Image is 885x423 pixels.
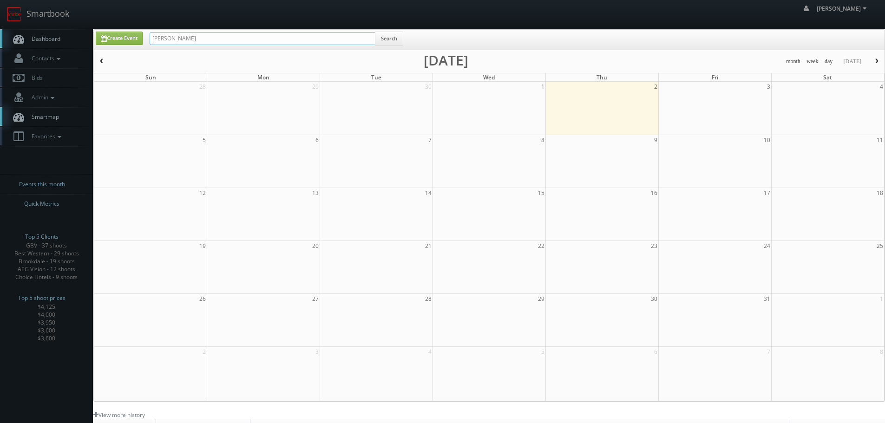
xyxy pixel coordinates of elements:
span: 23 [650,241,658,251]
span: 1 [540,82,545,91]
span: 17 [763,188,771,198]
span: 2 [653,82,658,91]
span: Wed [483,73,495,81]
span: 6 [653,347,658,357]
button: [DATE] [840,56,865,67]
span: Fri [712,73,718,81]
span: 4 [879,82,884,91]
a: Create Event [96,32,143,45]
span: 5 [540,347,545,357]
span: Contacts [27,54,63,62]
span: 1 [879,294,884,304]
span: 24 [763,241,771,251]
span: Top 5 shoot prices [18,293,66,303]
span: 3 [315,347,320,357]
span: 9 [653,135,658,145]
span: 28 [198,82,207,91]
button: month [783,56,804,67]
span: Dashboard [27,35,60,43]
span: Bids [27,74,43,82]
span: Sun [145,73,156,81]
span: 4 [427,347,433,357]
span: 27 [311,294,320,304]
span: Sat [823,73,832,81]
span: 26 [198,294,207,304]
span: 18 [876,188,884,198]
span: Favorites [27,132,64,140]
span: 19 [198,241,207,251]
span: 7 [766,347,771,357]
span: 25 [876,241,884,251]
span: Tue [371,73,381,81]
span: 12 [198,188,207,198]
h2: [DATE] [424,56,468,65]
span: 3 [766,82,771,91]
span: Smartmap [27,113,59,121]
img: smartbook-logo.png [7,7,22,22]
span: 8 [879,347,884,357]
span: 8 [540,135,545,145]
span: 28 [424,294,433,304]
input: Search for Events [150,32,375,45]
span: 14 [424,188,433,198]
span: Quick Metrics [24,199,59,208]
span: 22 [537,241,545,251]
span: 15 [537,188,545,198]
button: day [821,56,836,67]
span: 20 [311,241,320,251]
span: Admin [27,93,57,101]
span: 30 [650,294,658,304]
span: 16 [650,188,658,198]
span: 10 [763,135,771,145]
span: 31 [763,294,771,304]
a: View more history [93,411,145,419]
span: 2 [202,347,207,357]
button: Search [375,32,403,46]
button: week [803,56,822,67]
span: 5 [202,135,207,145]
span: 21 [424,241,433,251]
span: 7 [427,135,433,145]
span: 11 [876,135,884,145]
span: 29 [311,82,320,91]
span: Thu [597,73,607,81]
span: 29 [537,294,545,304]
span: 30 [424,82,433,91]
span: Top 5 Clients [25,232,59,241]
span: 6 [315,135,320,145]
span: [PERSON_NAME] [817,5,869,13]
span: Mon [257,73,269,81]
span: 13 [311,188,320,198]
span: Events this month [19,180,65,189]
